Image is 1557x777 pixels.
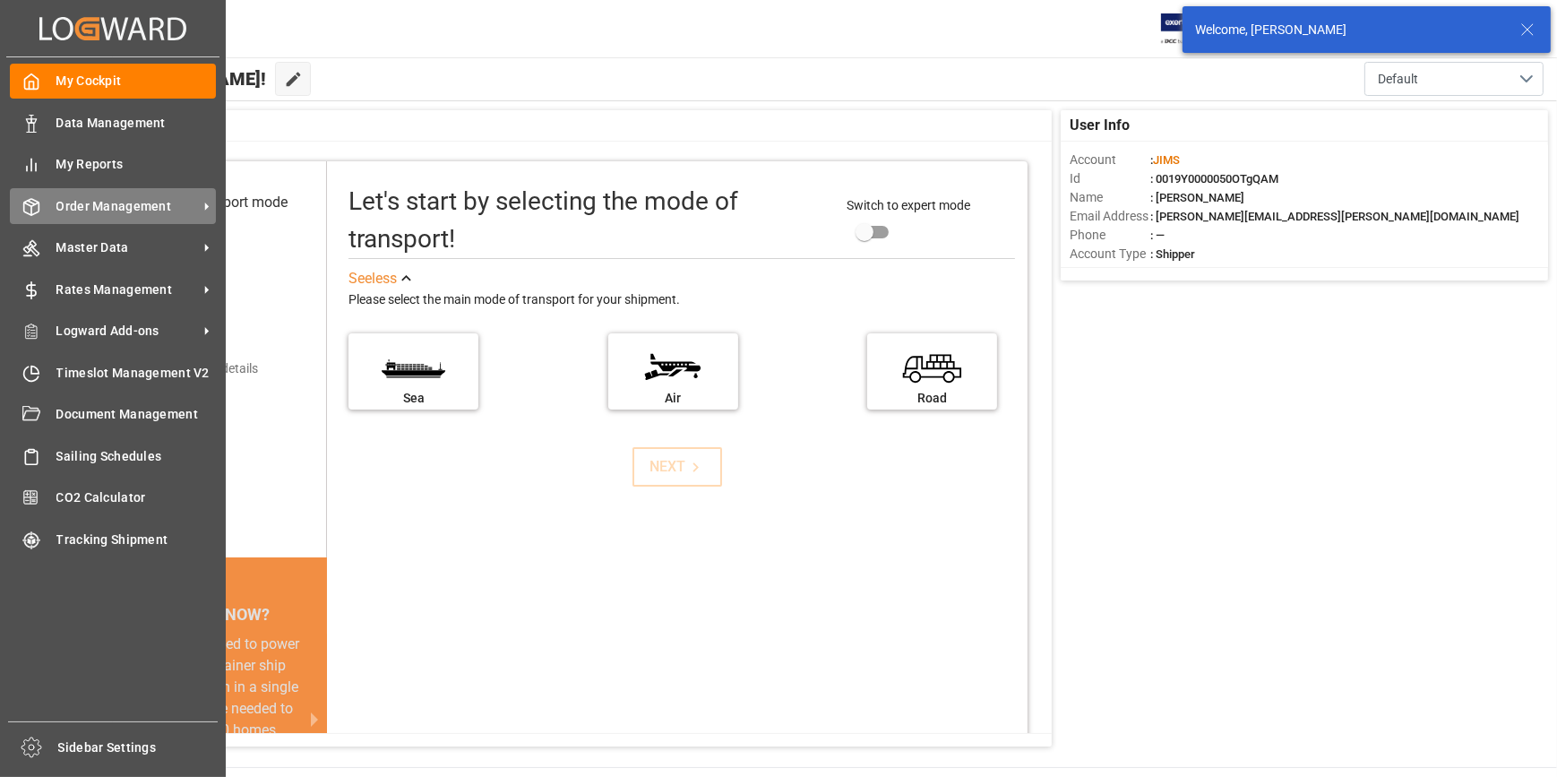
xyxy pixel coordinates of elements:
[1070,115,1130,136] span: User Info
[56,322,198,341] span: Logward Add-ons
[357,389,469,408] div: Sea
[1070,188,1150,207] span: Name
[632,447,722,487] button: NEXT
[10,397,216,432] a: Document Management
[10,522,216,557] a: Tracking Shipment
[10,480,216,515] a: CO2 Calculator
[56,238,198,257] span: Master Data
[1150,172,1278,186] span: : 0019Y0000050OTgQAM
[10,355,216,390] a: Timeslot Management V2
[1070,169,1150,188] span: Id
[56,155,217,174] span: My Reports
[650,456,705,478] div: NEXT
[1150,153,1180,167] span: :
[56,405,217,424] span: Document Management
[348,289,1015,311] div: Please select the main mode of transport for your shipment.
[1153,153,1180,167] span: JIMS
[56,197,198,216] span: Order Management
[1150,247,1195,261] span: : Shipper
[1378,70,1418,89] span: Default
[56,447,217,466] span: Sailing Schedules
[10,147,216,182] a: My Reports
[1070,245,1150,263] span: Account Type
[348,268,397,289] div: See less
[617,389,729,408] div: Air
[847,198,971,212] span: Switch to expert mode
[1150,191,1244,204] span: : [PERSON_NAME]
[1195,21,1503,39] div: Welcome, [PERSON_NAME]
[1070,207,1150,226] span: Email Address
[10,105,216,140] a: Data Management
[10,438,216,473] a: Sailing Schedules
[1161,13,1223,45] img: Exertis%20JAM%20-%20Email%20Logo.jpg_1722504956.jpg
[56,114,217,133] span: Data Management
[1070,151,1150,169] span: Account
[56,364,217,383] span: Timeslot Management V2
[10,64,216,99] a: My Cockpit
[56,531,217,549] span: Tracking Shipment
[149,192,288,213] div: Select transport mode
[1364,62,1544,96] button: open menu
[1150,210,1519,223] span: : [PERSON_NAME][EMAIL_ADDRESS][PERSON_NAME][DOMAIN_NAME]
[876,389,988,408] div: Road
[56,72,217,91] span: My Cockpit
[1070,226,1150,245] span: Phone
[56,488,217,507] span: CO2 Calculator
[56,281,198,299] span: Rates Management
[1150,229,1165,242] span: : —
[348,183,829,258] div: Let's start by selecting the mode of transport!
[58,738,219,757] span: Sidebar Settings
